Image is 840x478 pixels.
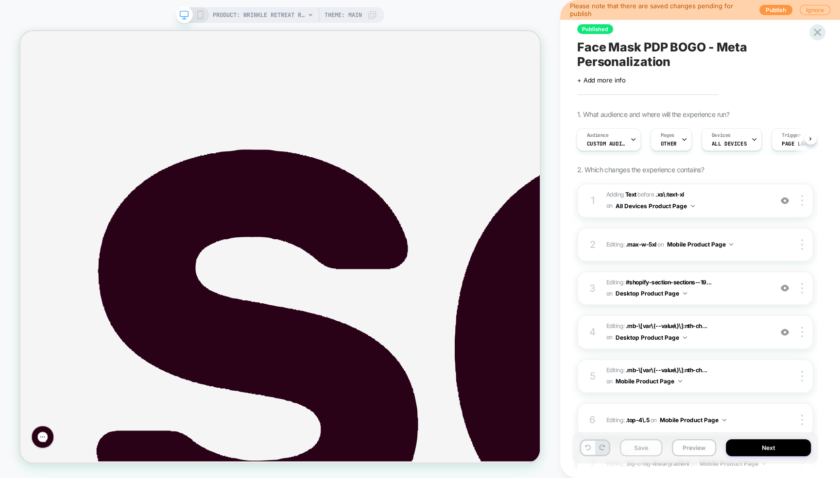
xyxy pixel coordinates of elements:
img: close [801,283,803,294]
span: Custom Audience [587,140,626,147]
div: 6 [588,411,598,429]
img: close [801,239,803,250]
div: 4 [588,323,598,341]
span: Trigger [782,132,801,139]
button: Desktop Product Page [616,287,687,299]
div: 5 [588,367,598,385]
span: Pages [661,132,674,139]
img: down arrow [722,419,726,421]
span: .mb-\[var\(--value\)\]:nth-ch... [625,322,707,330]
img: close [801,371,803,381]
img: down arrow [691,205,695,207]
img: down arrow [729,243,733,246]
img: close [801,414,803,425]
img: down arrow [683,292,687,295]
span: Adding [606,191,636,198]
img: down arrow [678,380,682,382]
span: Published [577,24,613,34]
span: .top-4\.5 [625,416,649,424]
b: Text [625,191,636,198]
span: Editing : [606,414,767,426]
span: Theme: MAIN [325,7,362,23]
span: Page Load [782,140,810,147]
span: OTHER [661,140,677,147]
span: on [606,288,613,299]
span: on [606,332,613,343]
span: #shopify-section-sections--19... [625,279,711,286]
span: Audience [587,132,609,139]
button: Mobile Product Page [616,375,682,387]
img: close [801,327,803,337]
span: ALL DEVICES [712,140,747,147]
span: 1. What audience and where will the experience run? [577,110,729,118]
span: + Add more info [577,76,626,84]
div: 3 [588,280,598,297]
span: PRODUCT: Wrinkle Retreat Red [MEDICAL_DATA] Face Mask [213,7,305,23]
span: Editing : [606,277,767,300]
span: Editing : [606,365,767,388]
span: Editing : [606,321,767,344]
button: Gorgias live chat [5,3,34,33]
span: Devices [712,132,731,139]
button: Mobile Product Page [660,414,726,426]
span: BEFORE [637,191,654,198]
span: 2. Which changes the experience contains? [577,165,704,174]
span: .max-w-5xl [625,241,656,248]
button: Save [620,439,662,456]
span: on [657,239,664,250]
span: on [606,376,613,387]
img: close [801,195,803,206]
div: 2 [588,236,598,253]
button: Preview [672,439,716,456]
button: Mobile Product Page [667,238,733,250]
button: Ignore [800,5,830,15]
img: crossed eye [781,197,789,205]
img: down arrow [683,336,687,339]
button: Desktop Product Page [616,331,687,344]
span: .xs\:text-xl [655,191,684,198]
span: on [606,200,613,211]
button: Next [726,439,811,456]
img: crossed eye [781,328,789,336]
span: on [651,415,657,426]
span: .mb-\[var\(--value\)\]:nth-ch... [625,366,707,374]
button: All Devices Product Page [616,200,695,212]
div: 1 [588,192,598,209]
img: crossed eye [781,284,789,292]
span: Face Mask PDP BOGO - Meta Personalization [577,40,813,69]
span: Editing : [606,238,767,250]
button: Publish [759,5,792,15]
